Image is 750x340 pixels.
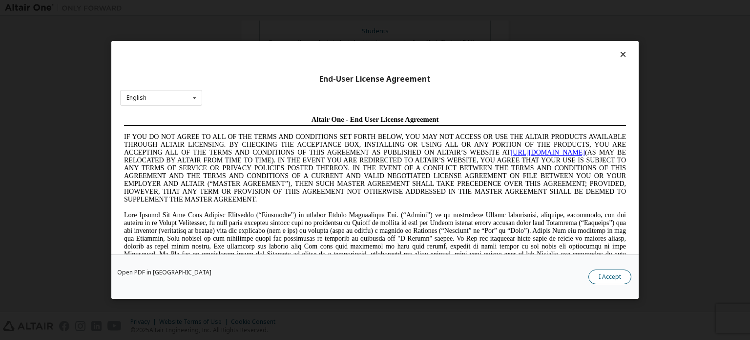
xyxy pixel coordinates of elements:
a: Open PDF in [GEOGRAPHIC_DATA] [117,270,211,275]
div: End-User License Agreement [120,74,630,84]
span: Lore Ipsumd Sit Ame Cons Adipisc Elitseddo (“Eiusmodte”) in utlabor Etdolo Magnaaliqua Eni. (“Adm... [4,100,506,170]
span: Altair One - End User License Agreement [191,4,319,12]
a: [URL][DOMAIN_NAME] [391,37,465,45]
span: IF YOU DO NOT AGREE TO ALL OF THE TERMS AND CONDITIONS SET FORTH BELOW, YOU MAY NOT ACCESS OR USE... [4,22,506,91]
button: I Accept [588,270,631,284]
div: English [126,95,146,101]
